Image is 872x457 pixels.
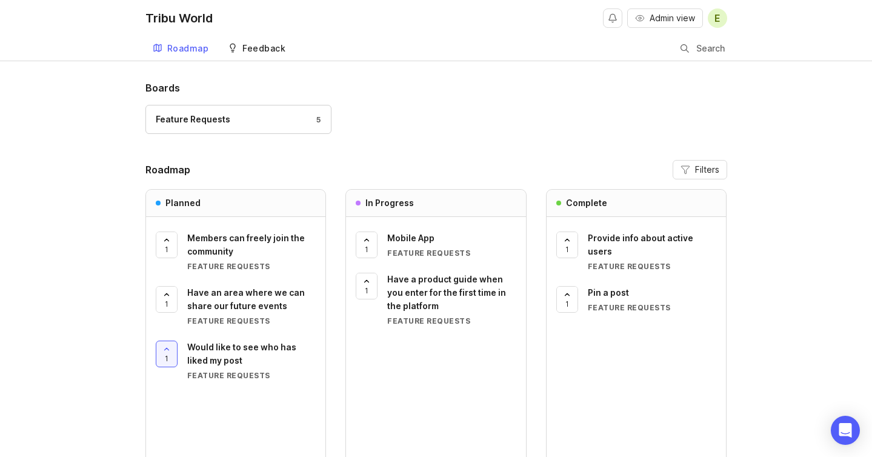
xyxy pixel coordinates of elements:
span: Pin a post [588,287,629,298]
div: Feature Requests [588,261,717,272]
div: Feature Requests [387,248,516,258]
h3: Planned [165,197,201,209]
span: Provide info about active users [588,233,693,256]
span: Admin view [650,12,695,24]
div: Feature Requests [187,261,316,272]
span: 1 [565,299,569,309]
span: Mobile App [387,233,434,243]
span: Filters [695,164,719,176]
a: Have an area where we can share our future eventsFeature Requests [187,286,316,326]
button: 1 [556,232,578,258]
a: Members can freely join the communityFeature Requests [187,232,316,272]
button: E [708,8,727,28]
button: 1 [556,286,578,313]
span: 1 [165,244,168,255]
div: Tribu World [145,12,213,24]
div: Open Intercom Messenger [831,416,860,445]
a: Roadmap [145,36,216,61]
button: 1 [156,232,178,258]
h2: Roadmap [145,162,190,177]
h3: In Progress [365,197,414,209]
button: Filters [673,160,727,179]
button: 1 [356,273,378,299]
div: Feature Requests [387,316,516,326]
div: Feature Requests [156,113,230,126]
div: Feature Requests [187,370,316,381]
h1: Boards [145,81,727,95]
a: Would like to see who has liked my postFeature Requests [187,341,316,381]
button: 1 [156,341,178,367]
span: 1 [165,299,168,309]
button: Notifications [603,8,622,28]
div: Feature Requests [187,316,316,326]
a: Feature Requests5 [145,105,331,134]
button: 1 [156,286,178,313]
span: Would like to see who has liked my post [187,342,296,365]
button: Admin view [627,8,703,28]
span: 1 [165,353,168,364]
span: 1 [565,244,569,255]
a: Provide info about active usersFeature Requests [588,232,717,272]
span: Have a product guide when you enter for the first time in the platform [387,274,506,311]
h3: Complete [566,197,607,209]
span: Have an area where we can share our future events [187,287,305,311]
a: Pin a postFeature Requests [588,286,717,313]
span: 1 [365,285,368,296]
div: Feature Requests [588,302,717,313]
div: Feedback [242,44,285,53]
button: 1 [356,232,378,258]
a: Feedback [221,36,293,61]
a: Have a product guide when you enter for the first time in the platformFeature Requests [387,273,516,326]
a: Mobile AppFeature Requests [387,232,516,258]
div: Roadmap [167,44,209,53]
span: E [714,11,721,25]
span: Members can freely join the community [187,233,305,256]
div: 5 [310,115,321,125]
span: 1 [365,244,368,255]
